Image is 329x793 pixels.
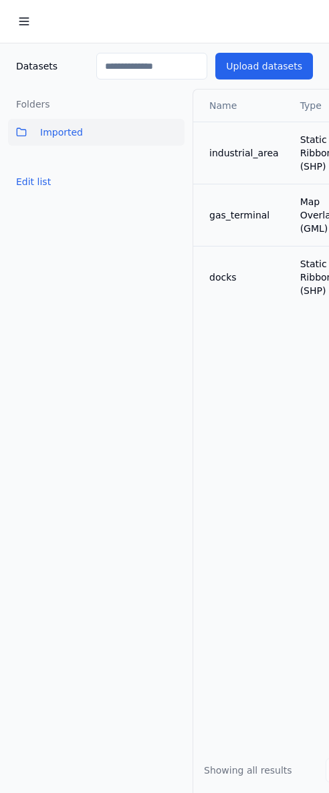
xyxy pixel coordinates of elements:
[209,208,279,222] div: gas_terminal
[40,124,83,140] span: Imported
[16,59,58,73] span: Datasets
[204,765,292,776] span: Showing all results
[8,119,185,146] button: Imported
[193,90,290,122] th: Name
[8,98,50,111] h3: Folders
[8,170,59,194] button: Edit list
[215,53,313,80] button: Upload datasets
[209,271,279,284] div: docks
[209,146,279,160] div: industrial_area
